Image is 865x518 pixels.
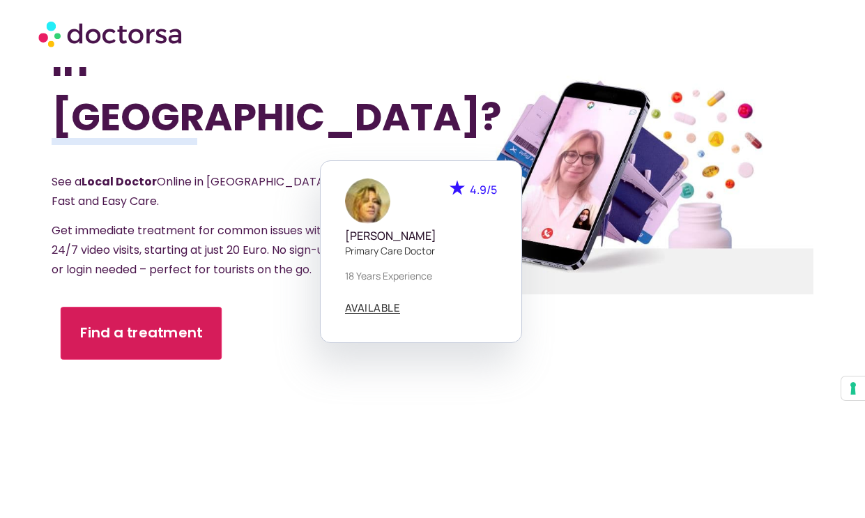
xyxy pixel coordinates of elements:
span: Find a treatment [80,323,203,343]
iframe: Customer reviews powered by Trustpilot [63,472,802,492]
p: Primary care doctor [345,243,497,258]
span: See a Online in [GEOGRAPHIC_DATA] – Fast and Easy Care. [52,174,339,209]
span: Get immediate treatment for common issues with 24/7 video visits, starting at just 20 Euro. No si... [52,222,331,277]
h5: [PERSON_NAME] [345,229,497,243]
button: Your consent preferences for tracking technologies [841,376,865,400]
strong: Local Doctor [82,174,157,190]
a: AVAILABLE [345,303,401,314]
span: 4.9/5 [470,182,497,197]
span: AVAILABLE [345,303,401,313]
p: 18 years experience [345,268,497,283]
a: Find a treatment [61,307,222,360]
